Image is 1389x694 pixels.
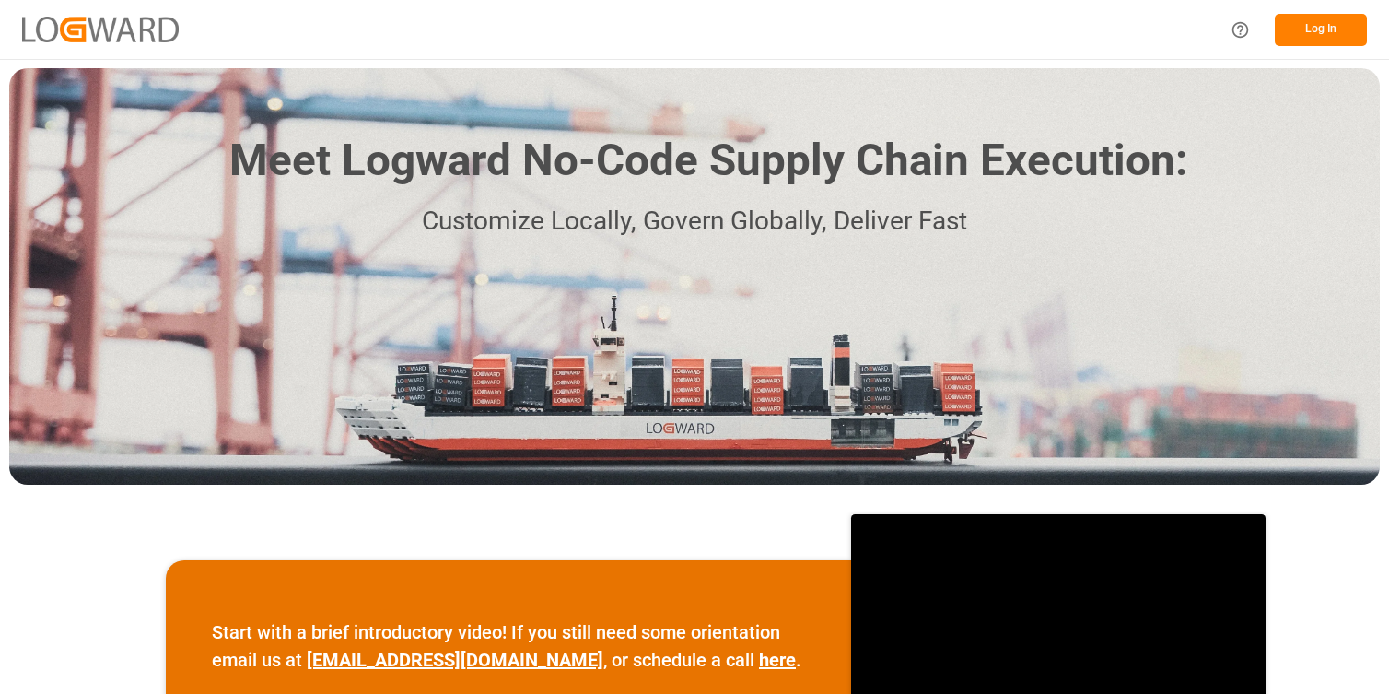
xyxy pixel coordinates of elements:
[1220,9,1261,51] button: Help Center
[202,201,1187,242] p: Customize Locally, Govern Globally, Deliver Fast
[212,618,805,674] p: Start with a brief introductory video! If you still need some orientation email us at , or schedu...
[22,17,179,41] img: Logward_new_orange.png
[229,128,1187,194] h1: Meet Logward No-Code Supply Chain Execution:
[759,649,796,671] a: here
[1275,14,1367,46] button: Log In
[307,649,603,671] a: [EMAIL_ADDRESS][DOMAIN_NAME]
